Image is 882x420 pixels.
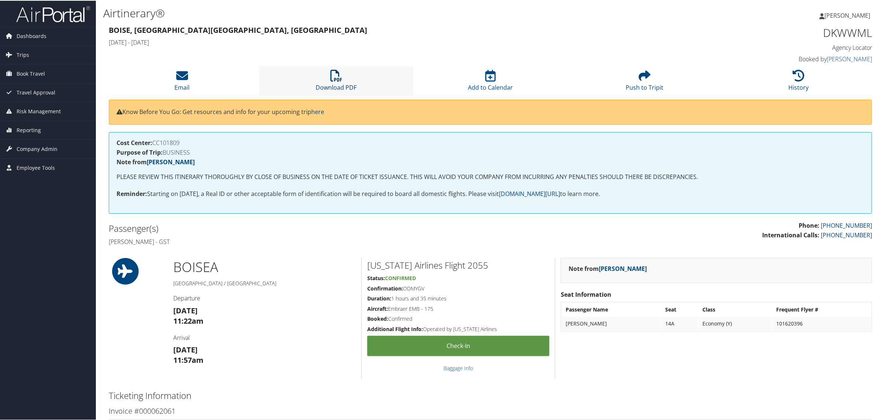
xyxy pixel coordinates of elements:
a: [PERSON_NAME] [599,264,647,272]
strong: Aircraft: [367,304,388,311]
a: Download PDF [316,73,357,91]
th: Frequent Flyer # [773,302,871,316]
td: 101620396 [773,316,871,330]
h4: Agency Locator [690,43,872,51]
strong: Phone: [799,221,819,229]
a: Baggage Info [444,364,473,371]
img: airportal-logo.png [16,5,90,22]
td: 14A [661,316,698,330]
a: Add to Calendar [468,73,513,91]
strong: Cost Center: [117,138,152,146]
a: [PERSON_NAME] [827,54,872,62]
th: Passenger Name [562,302,661,316]
h5: ODMYGV [367,284,549,292]
strong: Purpose of Trip: [117,148,163,156]
strong: Reminder: [117,189,147,197]
a: [DOMAIN_NAME][URL] [499,189,560,197]
a: Check-in [367,335,549,355]
h4: Arrival [173,333,356,341]
span: Company Admin [17,139,58,158]
p: Know Before You Go: Get resources and info for your upcoming trip [117,107,864,116]
th: Class [699,302,772,316]
a: [PHONE_NUMBER] [821,221,872,229]
strong: Additional Flight Info: [367,325,423,332]
td: [PERSON_NAME] [562,316,661,330]
strong: 11:22am [173,315,204,325]
h2: Ticketing Information [109,389,872,401]
h4: [PERSON_NAME] - GST [109,237,485,245]
span: Confirmed [385,274,416,281]
h2: [US_STATE] Airlines Flight 2055 [367,258,549,271]
h4: [DATE] - [DATE] [109,38,678,46]
strong: [DATE] [173,344,198,354]
p: PLEASE REVIEW THIS ITINERARY THOROUGHLY BY CLOSE OF BUSINESS ON THE DATE OF TICKET ISSUANCE. THIS... [117,172,864,181]
h1: Airtinerary® [103,5,619,20]
strong: Confirmation: [367,284,403,291]
h4: BUSINESS [117,149,864,155]
span: Travel Approval [17,83,55,101]
strong: Duration: [367,294,391,301]
span: Risk Management [17,101,61,120]
h5: Embraer EMB - 175 [367,304,549,312]
td: Economy (Y) [699,316,772,330]
span: Reporting [17,120,41,139]
a: here [311,107,324,115]
h5: [GEOGRAPHIC_DATA] / [GEOGRAPHIC_DATA] [173,279,356,286]
span: Dashboards [17,26,46,45]
a: [PHONE_NUMBER] [821,230,872,238]
strong: Seat Information [561,290,611,298]
strong: [DATE] [173,305,198,315]
strong: Booked: [367,314,388,321]
p: Starting on [DATE], a Real ID or other acceptable form of identification will be required to boar... [117,189,864,198]
h3: Invoice #000062061 [109,405,872,416]
h4: CC101809 [117,139,864,145]
span: [PERSON_NAME] [824,11,870,19]
span: Book Travel [17,64,45,82]
h1: DKWWML [690,24,872,40]
strong: Note from [569,264,647,272]
strong: 11:57am [173,354,204,364]
h1: BOI SEA [173,257,356,276]
span: Trips [17,45,29,63]
strong: Status: [367,274,385,281]
h5: Confirmed [367,314,549,322]
strong: Boise, [GEOGRAPHIC_DATA] [GEOGRAPHIC_DATA], [GEOGRAPHIC_DATA] [109,24,367,34]
strong: International Calls: [762,230,819,238]
a: Email [175,73,190,91]
a: History [789,73,809,91]
h4: Booked by [690,54,872,62]
a: [PERSON_NAME] [819,4,878,26]
strong: Note from [117,157,195,165]
a: [PERSON_NAME] [147,157,195,165]
h5: Operated by [US_STATE] Airlines [367,325,549,332]
a: Push to Tripit [626,73,663,91]
h4: Departure [173,293,356,302]
h2: Passenger(s) [109,221,485,234]
h5: 1 hours and 35 minutes [367,294,549,302]
span: Employee Tools [17,158,55,176]
th: Seat [661,302,698,316]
